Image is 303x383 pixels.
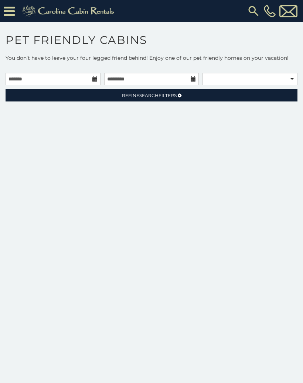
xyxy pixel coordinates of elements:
span: Refine Filters [122,93,177,98]
a: [PHONE_NUMBER] [262,5,278,17]
a: RefineSearchFilters [6,89,297,101]
img: search-regular.svg [247,4,260,18]
span: Search [139,93,159,98]
img: Khaki-logo.png [18,4,120,18]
